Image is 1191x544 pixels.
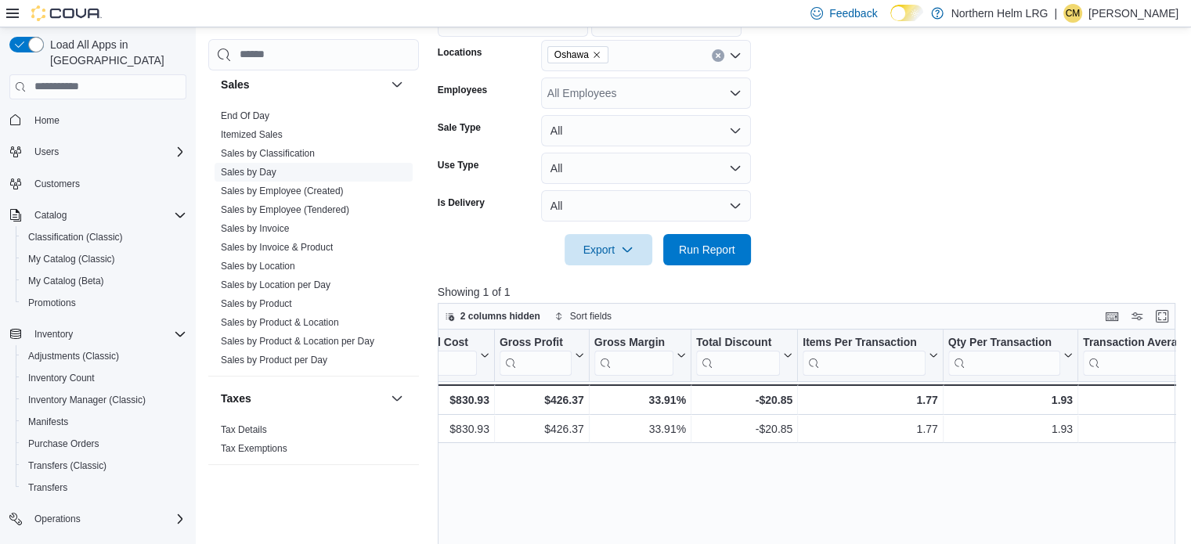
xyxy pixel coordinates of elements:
[3,204,193,226] button: Catalog
[696,335,792,375] button: Total Discount
[28,459,106,472] span: Transfers (Classic)
[221,185,344,197] span: Sales by Employee (Created)
[221,298,292,309] a: Sales by Product
[221,317,339,328] a: Sales by Product & Location
[438,196,485,209] label: Is Delivery
[22,272,186,290] span: My Catalog (Beta)
[221,204,349,216] span: Sales by Employee (Tendered)
[221,186,344,196] a: Sales by Employee (Created)
[16,455,193,477] button: Transfers (Classic)
[16,292,193,314] button: Promotions
[22,228,129,247] a: Classification (Classic)
[221,443,287,454] a: Tax Exemptions
[803,335,926,375] div: Items Per Transaction
[439,307,547,326] button: 2 columns hidden
[22,456,186,475] span: Transfers (Classic)
[34,513,81,525] span: Operations
[28,206,186,225] span: Catalog
[16,270,193,292] button: My Catalog (Beta)
[208,420,419,464] div: Taxes
[890,5,923,21] input: Dark Mode
[28,325,186,344] span: Inventory
[221,222,289,235] span: Sales by Invoice
[22,294,186,312] span: Promotions
[16,433,193,455] button: Purchase Orders
[16,477,193,499] button: Transfers
[221,260,295,272] span: Sales by Location
[221,424,267,435] a: Tax Details
[829,5,877,21] span: Feedback
[221,335,374,348] span: Sales by Product & Location per Day
[22,369,101,387] a: Inventory Count
[28,325,79,344] button: Inventory
[1054,4,1057,23] p: |
[947,335,1072,375] button: Qty Per Transaction
[3,109,193,131] button: Home
[221,223,289,234] a: Sales by Invoice
[28,297,76,309] span: Promotions
[28,111,66,130] a: Home
[28,350,119,362] span: Adjustments (Classic)
[31,5,102,21] img: Cova
[221,279,330,290] a: Sales by Location per Day
[947,391,1072,409] div: 1.93
[28,510,87,528] button: Operations
[388,389,406,408] button: Taxes
[221,316,339,329] span: Sales by Product & Location
[947,335,1059,350] div: Qty Per Transaction
[388,75,406,94] button: Sales
[28,372,95,384] span: Inventory Count
[565,234,652,265] button: Export
[28,438,99,450] span: Purchase Orders
[500,335,572,350] div: Gross Profit
[712,49,724,62] button: Clear input
[16,389,193,411] button: Inventory Manager (Classic)
[221,423,267,436] span: Tax Details
[594,335,673,350] div: Gross Margin
[415,391,489,409] div: $830.93
[16,411,193,433] button: Manifests
[221,77,384,92] button: Sales
[34,178,80,190] span: Customers
[221,279,330,291] span: Sales by Location per Day
[729,49,742,62] button: Open list of options
[547,46,608,63] span: Oshawa
[22,456,113,475] a: Transfers (Classic)
[22,434,106,453] a: Purchase Orders
[221,204,349,215] a: Sales by Employee (Tendered)
[3,508,193,530] button: Operations
[208,106,419,376] div: Sales
[221,77,250,92] h3: Sales
[1066,4,1081,23] span: CM
[22,347,125,366] a: Adjustments (Classic)
[541,190,751,222] button: All
[221,128,283,141] span: Itemized Sales
[22,347,186,366] span: Adjustments (Classic)
[415,335,476,350] div: Total Cost
[570,310,612,322] span: Sort fields
[28,510,186,528] span: Operations
[554,47,589,63] span: Oshawa
[438,159,478,171] label: Use Type
[500,420,584,438] div: $426.37
[28,142,186,161] span: Users
[548,307,618,326] button: Sort fields
[438,84,487,96] label: Employees
[34,114,60,127] span: Home
[221,242,333,253] a: Sales by Invoice & Product
[22,478,74,497] a: Transfers
[803,335,938,375] button: Items Per Transaction
[663,234,751,265] button: Run Report
[696,391,792,409] div: -$20.85
[1088,4,1178,23] p: [PERSON_NAME]
[221,241,333,254] span: Sales by Invoice & Product
[22,369,186,387] span: Inventory Count
[34,209,67,222] span: Catalog
[28,275,104,287] span: My Catalog (Beta)
[221,354,327,366] span: Sales by Product per Day
[1063,4,1082,23] div: Courtney Metson
[221,129,283,140] a: Itemized Sales
[500,391,584,409] div: $426.37
[22,434,186,453] span: Purchase Orders
[221,336,374,347] a: Sales by Product & Location per Day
